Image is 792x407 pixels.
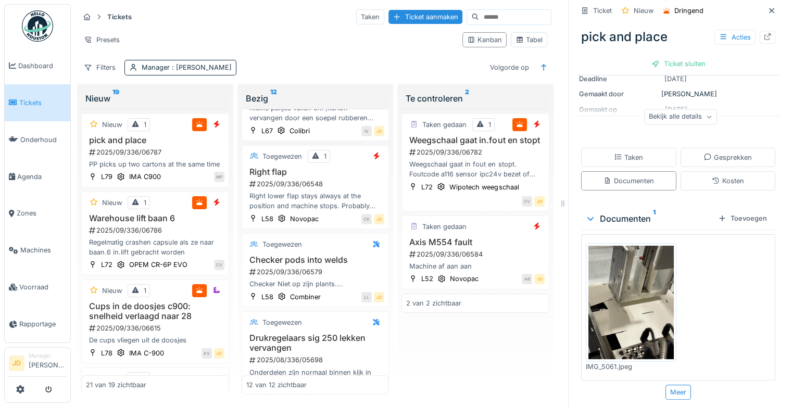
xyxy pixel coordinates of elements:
h3: Warehouse lift baan 6 [86,213,224,223]
div: 2025/08/336/05698 [248,355,385,365]
div: JD [534,196,545,207]
div: 1 [144,374,146,384]
div: Taken [356,9,384,24]
div: Toegewezen [262,239,302,249]
div: Nieuw [85,92,225,105]
span: Agenda [17,172,66,182]
div: Nieuw [102,286,122,296]
div: Gemaakt door [579,89,657,99]
a: Tickets [5,84,70,121]
span: : [PERSON_NAME] [170,63,232,71]
div: JD [374,292,384,302]
sup: 19 [112,92,119,105]
a: Zones [5,195,70,232]
h3: pick and place [86,135,224,145]
div: Toegewezen [262,317,302,327]
div: Meer [665,385,691,400]
div: Kanban [467,35,502,45]
span: Rapportage [19,319,66,329]
div: De cups vliegen uit de doosjes [86,335,224,345]
div: Bekijk alle details [644,109,717,124]
a: Machines [5,232,70,269]
div: L67 [261,126,273,136]
h3: Drukregelaars sig 250 lekken vervangen [246,333,385,353]
div: L72 [101,260,112,270]
div: Nieuw [102,374,122,384]
a: Onderhoud [5,121,70,158]
div: Nieuw [102,198,122,208]
span: Tickets [19,98,66,108]
div: 21 van 19 zichtbaar [86,380,146,390]
div: Deadline [579,74,657,84]
span: Onderhoud [20,135,66,145]
div: 1 [144,198,146,208]
div: Wipotech weegschaal [449,182,519,192]
div: IMA C-900 [129,348,164,358]
div: MP [214,172,224,182]
div: Combiner [290,292,321,302]
div: KV [202,348,212,359]
div: Weegschaal gaat in fout en stopt. Foutcode a116 sensor ipc24v bezet of defect [406,159,545,179]
div: L52 [421,274,433,284]
div: Acties [714,30,756,45]
div: Colibri [290,126,310,136]
div: Dringend [674,6,703,16]
div: 1 [488,120,491,130]
div: JD [374,126,384,136]
h3: Weegschaal gaat in.fout en stopt [406,135,545,145]
div: Onderdelen zijn normaal binnen kijk in bestel taak voor de betreffende regelaars. 2025/07/336/048... [246,367,385,387]
div: Bezig [246,92,385,105]
div: LL [361,292,372,302]
div: L78 [101,348,112,358]
div: pick and place [577,23,780,50]
div: L79 [101,172,112,182]
a: Agenda [5,158,70,195]
div: Presets [79,32,124,47]
div: 2025/09/336/06584 [408,249,545,259]
div: 2025/09/336/06548 [248,179,385,189]
div: Machine af aan aan [406,261,545,271]
div: Toegewezen [262,151,302,161]
div: Ticket sluiten [647,57,710,71]
div: Right lower flap stays always at the position and machine stops. Probably the motor is not workin... [246,191,385,211]
div: L58 [261,292,273,302]
div: 2025/09/336/06787 [88,147,224,157]
h3: Cups in de doosjes c900: snelheid verlaagd naar 28 [86,301,224,321]
div: [DATE] [664,74,687,84]
div: Toevoegen [714,211,771,225]
div: L58 [261,214,273,224]
span: Machines [20,245,66,255]
strong: Tickets [103,12,136,22]
li: JD [9,355,24,371]
div: OPEM CR-6P EVO [129,260,187,270]
div: Tabel [516,35,543,45]
h3: Right flap [246,167,385,177]
div: Checker Niet op zijn plants.... [246,279,385,289]
a: Voorraad [5,269,70,306]
div: Manager [29,352,66,360]
div: 2025/09/336/06782 [408,147,545,157]
div: Kosten [712,176,744,186]
div: 1 [144,286,146,296]
a: JD Manager[PERSON_NAME] [9,352,66,377]
span: Voorraad [19,282,66,292]
div: Te controleren [406,92,545,105]
span: Zones [17,208,66,218]
div: Kleine pakjes vallen om ,karton vervangen door een soepel rubberen flapje aub [246,103,385,123]
div: [PERSON_NAME] [579,89,777,99]
div: Ticket [593,6,612,16]
img: Badge_color-CXgf-gQk.svg [22,10,53,42]
div: Regelmatig crashen capsule als ze naar baan.6 in.lift gebracht worden [86,237,224,257]
li: [PERSON_NAME] [29,352,66,374]
div: CV [214,260,224,270]
sup: 12 [270,92,277,105]
div: 2025/09/336/06786 [88,225,224,235]
div: 2 van 2 zichtbaar [406,298,461,308]
div: IMG_5061.jpeg [586,362,676,372]
img: 3tvxnqe6kcg2unal7ig381qridp6 [588,246,674,359]
div: Taken [614,152,643,162]
div: IMA C900 [129,172,161,182]
div: Manager [142,62,232,72]
div: 1 [144,120,146,130]
h3: Checker pods into welds [246,255,385,265]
